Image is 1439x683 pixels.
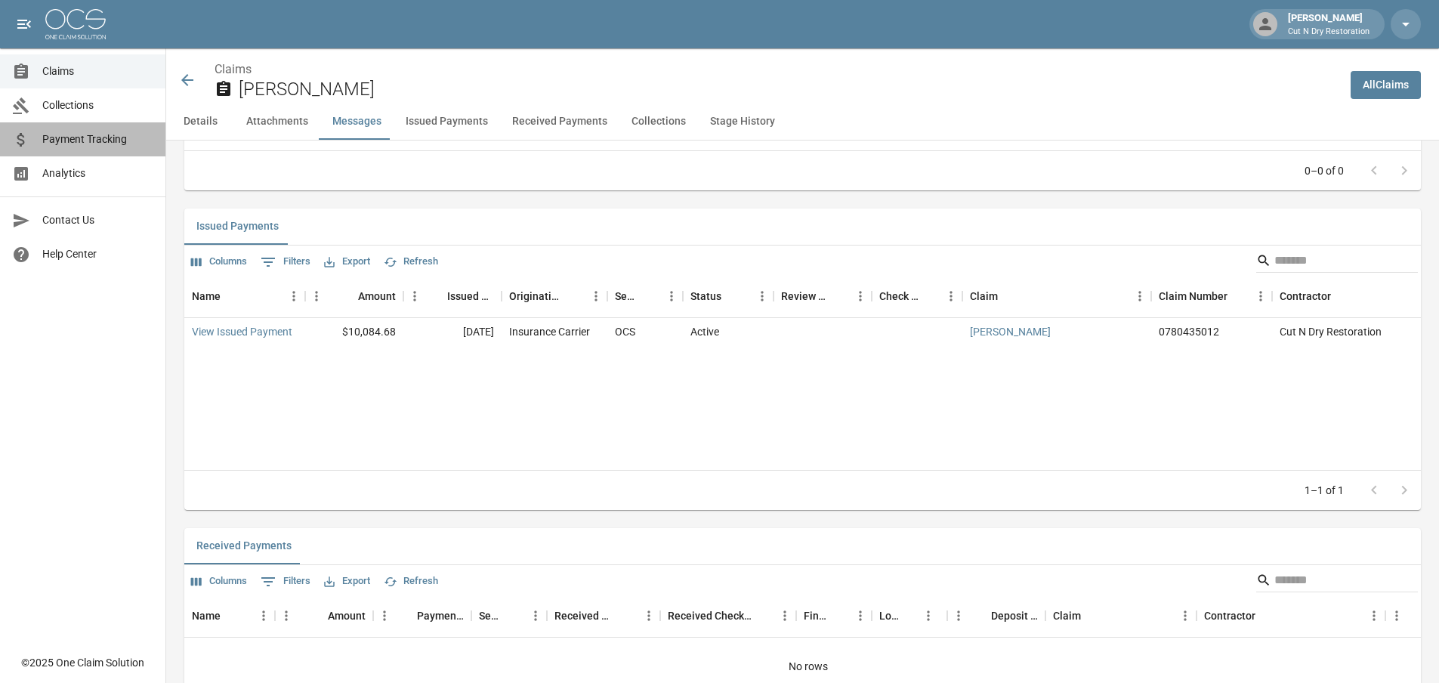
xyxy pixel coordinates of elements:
button: Menu [940,285,962,308]
div: Issued Date [447,275,494,317]
button: Menu [917,604,940,627]
button: Sort [998,286,1019,307]
button: Messages [320,104,394,140]
p: 1–1 of 1 [1305,483,1344,498]
div: Check Number [879,275,919,317]
button: Sort [1331,286,1352,307]
div: Deposit Date [947,595,1045,637]
button: Select columns [187,570,251,593]
button: Sort [337,286,358,307]
button: Sort [919,286,940,307]
div: Check Number [872,275,962,317]
button: Export [320,250,374,274]
div: Issued Date [403,275,502,317]
button: Sort [564,286,585,307]
button: Sort [828,286,849,307]
div: Contractor [1197,595,1385,637]
button: Sort [1227,286,1249,307]
button: Menu [774,604,796,627]
div: © 2025 One Claim Solution [21,655,144,670]
button: Sort [396,605,417,626]
div: Name [184,275,305,317]
button: Menu [849,604,872,627]
div: Amount [305,275,403,317]
button: Received Payments [500,104,619,140]
span: Payment Tracking [42,131,153,147]
div: Insurance Carrier [509,324,590,339]
div: Contractor [1280,275,1331,317]
div: Claim Number [1159,275,1227,317]
div: Deposit Date [991,595,1038,637]
button: Sort [503,605,524,626]
button: Sort [1408,605,1429,626]
button: Sort [900,605,922,626]
button: Menu [524,604,547,627]
div: Status [690,275,721,317]
span: Help Center [42,246,153,262]
button: Menu [1129,285,1151,308]
button: Menu [638,604,660,627]
button: Menu [751,285,774,308]
button: Issued Payments [394,104,500,140]
div: Contractor [1204,595,1255,637]
div: Received Check Number [660,595,796,637]
div: Claim [1045,595,1197,637]
a: AllClaims [1351,71,1421,99]
div: Lockbox [872,595,947,637]
span: Contact Us [42,212,153,228]
button: Menu [1249,285,1272,308]
div: 0780435012 [1159,324,1219,339]
div: Payment Date [417,595,464,637]
button: Menu [305,285,328,308]
a: View Issued Payment [192,324,292,339]
button: Export [320,570,374,593]
div: Sender [479,595,503,637]
div: Status [683,275,774,317]
div: Originating From [509,275,564,317]
div: Name [192,275,221,317]
button: Menu [585,285,607,308]
p: 0–0 of 0 [1305,163,1344,178]
button: Sort [307,605,328,626]
button: Details [166,104,234,140]
div: Lockbox [879,595,900,637]
span: Claims [42,63,153,79]
button: Menu [1363,604,1385,627]
div: related-list tabs [184,528,1421,564]
button: Menu [1174,604,1197,627]
div: [DATE] [403,318,502,347]
button: Issued Payments [184,209,291,245]
button: Menu [403,285,426,308]
div: Amount [275,595,373,637]
div: Claim [970,275,998,317]
div: Active [690,324,719,339]
button: Show filters [257,250,314,274]
button: Sort [639,286,660,307]
div: Received Check Number [668,595,752,637]
button: Stage History [698,104,787,140]
div: Claim Number [1151,275,1272,317]
div: anchor tabs [166,104,1439,140]
button: Sort [221,286,242,307]
div: Sent To [615,275,639,317]
img: ocs-logo-white-transparent.png [45,9,106,39]
div: $10,084.68 [305,318,403,347]
button: Menu [947,604,970,627]
button: Sort [721,286,743,307]
a: [PERSON_NAME] [970,324,1051,339]
div: Review Status [774,275,872,317]
button: Menu [275,604,298,627]
div: Amount [358,275,396,317]
div: Search [1256,568,1418,595]
button: Sort [752,605,774,626]
div: Originating From [502,275,607,317]
button: Sort [970,605,991,626]
button: open drawer [9,9,39,39]
button: Menu [283,285,305,308]
button: Refresh [380,250,442,274]
div: Amount [328,595,366,637]
div: related-list tabs [184,209,1421,245]
button: Menu [252,604,275,627]
p: Cut N Dry Restoration [1288,26,1370,39]
button: Sort [426,286,447,307]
